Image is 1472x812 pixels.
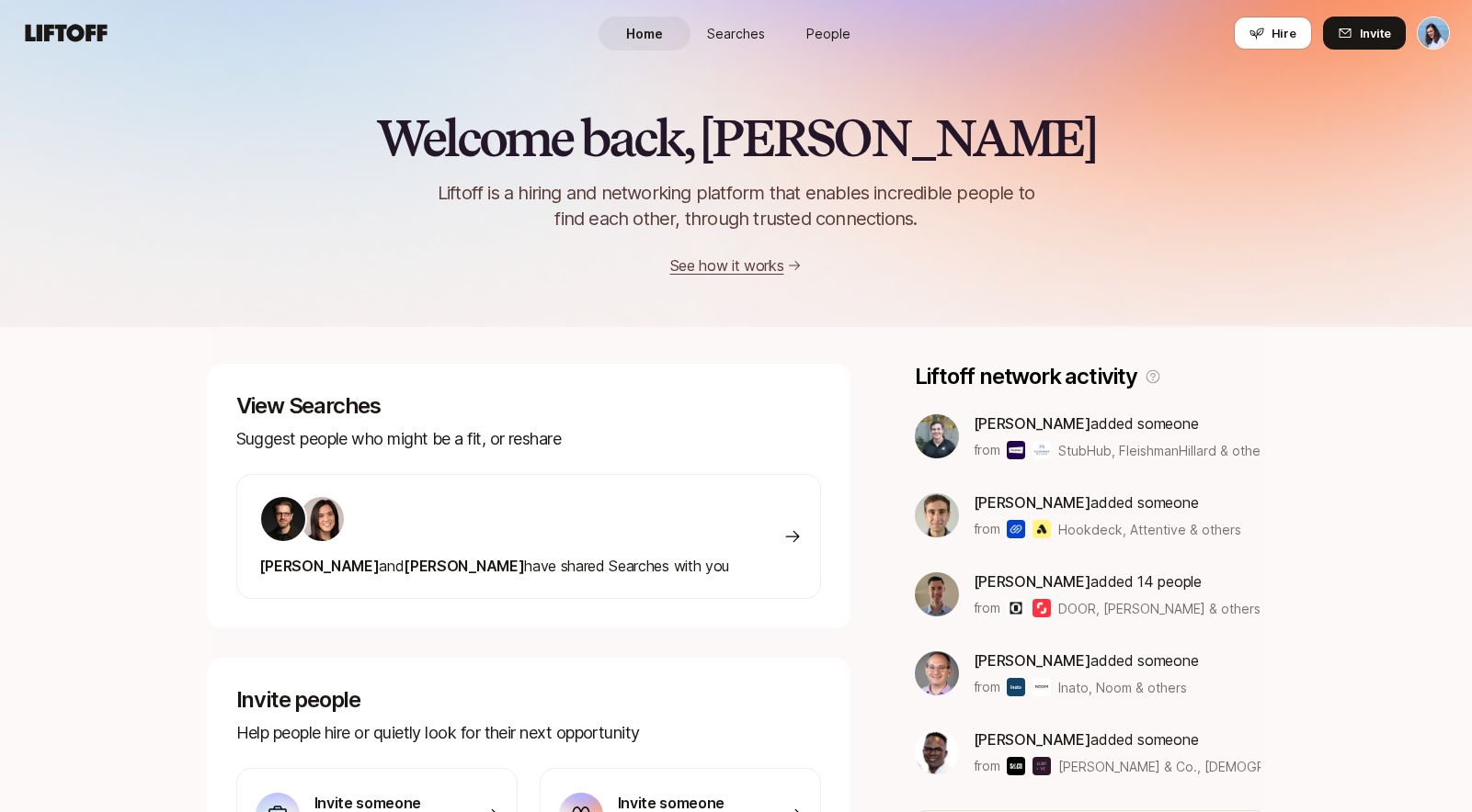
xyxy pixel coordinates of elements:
p: added someone [974,648,1199,672]
img: Shutterstock [1033,599,1051,617]
img: LGBT+ VC [1033,757,1051,775]
p: Help people hire or quietly look for their next opportunity [236,720,821,746]
p: Liftoff is a hiring and networking platform that enables incredible people to find each other, th... [407,180,1066,231]
a: People [782,17,874,51]
img: cf244ee0_a39c_404c_a1c6_b5e6122c67f6.jpg [915,493,959,537]
img: Dan Tase [1418,17,1449,49]
img: Hookdeck [1007,520,1025,538]
span: [PERSON_NAME] [974,651,1091,670]
p: from [974,755,1000,777]
span: [PERSON_NAME] [974,730,1091,749]
span: [PERSON_NAME] [974,572,1091,591]
p: Suggest people who might be a fit, or reshare [236,426,821,452]
h2: Welcome back, [PERSON_NAME] [376,110,1096,165]
span: [PERSON_NAME] & Co., [DEMOGRAPHIC_DATA] VC & others [1058,759,1421,774]
img: Attentive [1033,520,1051,538]
span: Searches [707,24,765,43]
button: Hire [1234,17,1312,50]
img: ACg8ocLkLr99FhTl-kK-fHkDFhetpnfS0fTAm4rmr9-oxoZ0EDUNs14=s160-c [261,497,305,541]
p: View Searches [236,393,821,419]
span: [PERSON_NAME] [259,557,380,575]
span: and [379,557,404,575]
p: added someone [974,491,1242,514]
span: StubHub, FleishmanHillard & others [1058,443,1272,458]
p: Liftoff network activity [915,364,1137,389]
span: [PERSON_NAME] [404,557,524,575]
p: added 14 people [974,570,1261,593]
p: from [974,676,1000,698]
img: bf8f663c_42d6_4f7d_af6b_5f71b9527721.jpg [915,572,959,616]
a: Home [599,17,690,51]
p: from [974,439,1000,461]
button: Invite [1323,17,1406,50]
span: [PERSON_NAME] [974,414,1091,433]
p: Invite people [236,687,821,713]
span: Inato, Noom & others [1058,678,1187,697]
p: added someone [974,727,1261,751]
img: FleishmanHillard [1033,441,1051,459]
span: People [806,24,850,43]
span: have shared Searches with you [259,557,729,575]
img: a8163552_46b3_43d6_9ef0_8442821dc43f.jpg [915,651,959,695]
img: DOOR [1007,599,1025,617]
p: added someone [974,412,1261,435]
img: 71d7b91d_d7cb_43b4_a7ea_a9b2f2cc6e03.jpg [300,497,344,541]
button: Dan Tase [1417,17,1450,50]
img: 2835204d_fab2_40e4_99ab_e880f119cb53.jpg [915,730,959,774]
p: from [974,597,1000,619]
a: Searches [690,17,782,51]
img: Noom [1033,678,1051,696]
span: Invite [1360,24,1391,42]
span: [PERSON_NAME] [974,493,1091,512]
a: See how it works [670,256,784,275]
span: Hire [1272,24,1296,42]
span: Hookdeck, Attentive & others [1058,520,1241,539]
img: Slauson & Co. [1007,757,1025,775]
span: DOOR, [PERSON_NAME] & others [1058,599,1261,618]
img: StubHub [1007,441,1025,459]
span: Home [626,24,663,43]
p: from [974,518,1000,540]
img: 693b5162_ef66_4b44_9d30_536e8008663b.jpg [915,414,959,458]
img: Inato [1007,678,1025,696]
